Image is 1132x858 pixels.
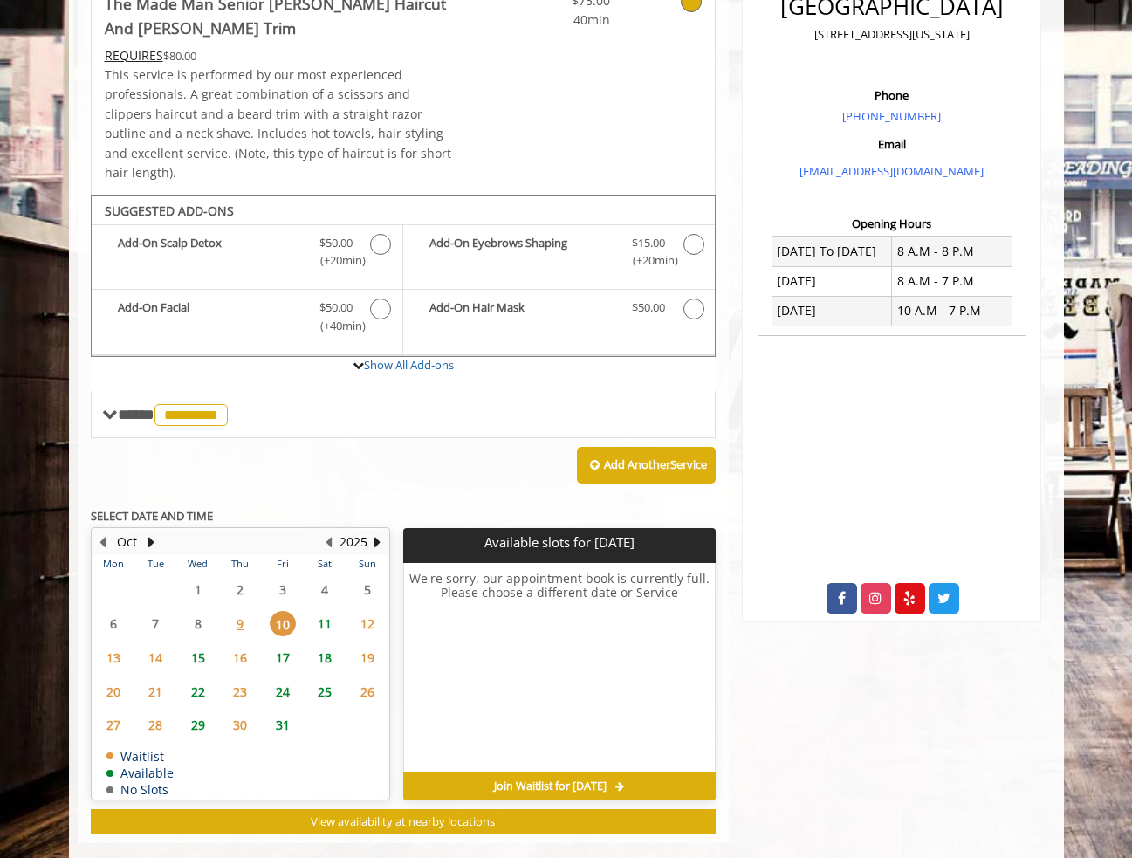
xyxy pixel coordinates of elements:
[412,234,706,275] label: Add-On Eyebrows Shaping
[762,25,1021,44] p: [STREET_ADDRESS][US_STATE]
[412,299,706,324] label: Add-On Hair Mask
[622,251,674,270] span: (+20min )
[185,679,211,704] span: 22
[176,641,218,675] td: Select day15
[319,234,353,252] span: $50.00
[96,532,110,552] button: Previous Month
[494,779,607,793] span: Join Waitlist for [DATE]
[346,607,388,641] td: Select day12
[270,611,296,636] span: 10
[346,675,388,709] td: Select day26
[227,645,253,670] span: 16
[93,555,134,573] th: Mon
[219,675,261,709] td: Select day23
[105,46,456,65] div: $80.00
[270,712,296,738] span: 31
[219,641,261,675] td: Select day16
[340,532,367,552] button: 2025
[100,234,394,275] label: Add-On Scalp Detox
[134,709,176,743] td: Select day28
[100,679,127,704] span: 20
[892,266,1012,296] td: 8 A.M - 7 P.M
[227,611,253,636] span: 9
[219,555,261,573] th: Thu
[312,679,338,704] span: 25
[632,299,665,317] span: $50.00
[772,296,892,326] td: [DATE]
[106,766,174,779] td: Available
[270,645,296,670] span: 17
[310,317,361,335] span: (+40min )
[507,10,610,30] span: 40min
[261,607,303,641] td: Select day10
[892,237,1012,266] td: 8 A.M - 8 P.M
[176,675,218,709] td: Select day22
[762,89,1021,101] h3: Phone
[134,675,176,709] td: Select day21
[892,296,1012,326] td: 10 A.M - 7 P.M
[304,641,346,675] td: Select day18
[219,607,261,641] td: Select day9
[100,645,127,670] span: 13
[227,712,253,738] span: 30
[93,641,134,675] td: Select day13
[93,675,134,709] td: Select day20
[577,447,716,484] button: Add AnotherService
[117,532,137,552] button: Oct
[270,679,296,704] span: 24
[304,555,346,573] th: Sat
[772,237,892,266] td: [DATE] To [DATE]
[100,712,127,738] span: 27
[105,202,234,219] b: SUGGESTED ADD-ONS
[219,709,261,743] td: Select day30
[134,555,176,573] th: Tue
[304,607,346,641] td: Select day11
[105,47,163,64] span: This service needs some Advance to be paid before we block your appointment
[261,675,303,709] td: Select day24
[312,611,338,636] span: 11
[93,709,134,743] td: Select day27
[142,712,168,738] span: 28
[185,712,211,738] span: 29
[118,299,302,335] b: Add-On Facial
[429,299,614,319] b: Add-On Hair Mask
[758,217,1026,230] h3: Opening Hours
[354,679,381,704] span: 26
[176,709,218,743] td: Select day29
[354,611,381,636] span: 12
[354,645,381,670] span: 19
[604,456,707,472] b: Add Another Service
[176,555,218,573] th: Wed
[312,645,338,670] span: 18
[772,266,892,296] td: [DATE]
[842,108,941,124] a: [PHONE_NUMBER]
[142,679,168,704] span: 21
[319,299,353,317] span: $50.00
[106,783,174,796] td: No Slots
[91,809,717,834] button: View availability at nearby locations
[311,813,495,829] span: View availability at nearby locations
[632,234,665,252] span: $15.00
[762,138,1021,150] h3: Email
[322,532,336,552] button: Previous Year
[410,535,709,550] p: Available slots for [DATE]
[91,195,717,357] div: The Made Man Senior Barber Haircut And Beard Trim Add-onS
[105,65,456,182] p: This service is performed by our most experienced professionals. A great combination of a scissor...
[799,163,984,179] a: [EMAIL_ADDRESS][DOMAIN_NAME]
[429,234,614,271] b: Add-On Eyebrows Shaping
[185,645,211,670] span: 15
[304,675,346,709] td: Select day25
[142,645,168,670] span: 14
[346,641,388,675] td: Select day19
[145,532,159,552] button: Next Month
[371,532,385,552] button: Next Year
[261,641,303,675] td: Select day17
[364,357,454,373] a: Show All Add-ons
[404,572,715,765] h6: We're sorry, our appointment book is currently full. Please choose a different date or Service
[261,709,303,743] td: Select day31
[310,251,361,270] span: (+20min )
[100,299,394,340] label: Add-On Facial
[261,555,303,573] th: Fri
[106,750,174,763] td: Waitlist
